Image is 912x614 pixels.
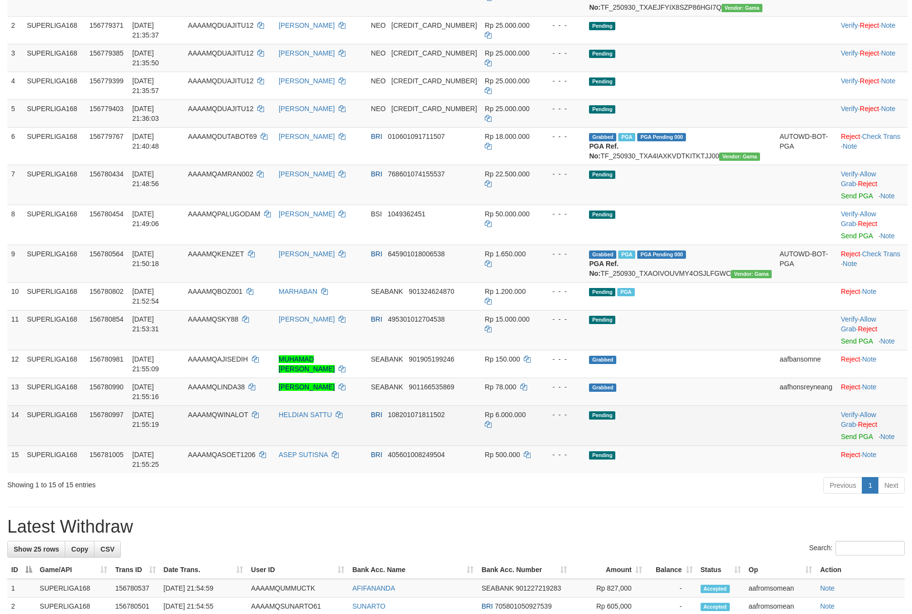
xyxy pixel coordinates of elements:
[279,77,335,85] a: [PERSON_NAME]
[391,77,477,85] span: Copy 5859457140486971 to clipboard
[279,355,335,373] a: MUHAMAD [PERSON_NAME]
[841,315,876,333] a: Allow Grab
[485,49,530,57] span: Rp 25.000.000
[188,77,254,85] span: AAAAMQDUAJITU12
[188,383,245,391] span: AAAAMQLINDA38
[23,16,85,44] td: SUPERLIGA168
[589,22,615,30] span: Pending
[776,378,837,405] td: aafhonsreyneang
[722,4,762,12] span: Vendor URL: https://trx31.1velocity.biz
[371,105,385,113] span: NEO
[188,49,254,57] span: AAAAMQDUAJITU12
[843,142,857,150] a: Note
[23,245,85,282] td: SUPERLIGA168
[279,451,328,459] a: ASEP SUTISNA
[371,21,385,29] span: NEO
[837,350,908,378] td: ·
[247,579,348,597] td: AAAAMQUMMUCTK
[860,77,879,85] a: Reject
[837,72,908,99] td: · ·
[881,105,895,113] a: Note
[841,433,873,441] a: Send PGA
[23,445,85,473] td: SUPERLIGA168
[589,250,616,259] span: Grabbed
[745,561,817,579] th: Op: activate to sort column ascending
[94,541,121,557] a: CSV
[719,153,760,161] span: Vendor URL: https://trx31.1velocity.biz
[7,282,23,310] td: 10
[279,383,335,391] a: [PERSON_NAME]
[71,545,88,553] span: Copy
[841,315,858,323] a: Verify
[90,451,124,459] span: 156781005
[858,325,877,333] a: Reject
[188,105,254,113] span: AAAAMQDUAJITU12
[409,288,454,295] span: Copy 901324624870 to clipboard
[837,405,908,445] td: · ·
[388,451,445,459] span: Copy 405601008249504 to clipboard
[589,77,615,86] span: Pending
[7,99,23,127] td: 5
[485,383,516,391] span: Rp 78.000
[841,411,876,428] span: ·
[544,382,581,392] div: - - -
[860,49,879,57] a: Reject
[188,133,257,140] span: AAAAMQDUTABOT69
[637,250,686,259] span: PGA Pending
[188,21,254,29] span: AAAAMQDUAJITU12
[544,209,581,219] div: - - -
[188,411,248,419] span: AAAAMQWINALOT
[776,350,837,378] td: aafbansomne
[618,133,635,141] span: Marked by aafromsomean
[495,602,552,610] span: Copy 705801050927539 to clipboard
[23,44,85,72] td: SUPERLIGA168
[133,315,159,333] span: [DATE] 21:53:31
[133,49,159,67] span: [DATE] 21:35:50
[837,378,908,405] td: ·
[348,561,477,579] th: Bank Acc. Name: activate to sort column ascending
[841,210,876,228] a: Allow Grab
[279,250,335,258] a: [PERSON_NAME]
[862,477,878,494] a: 1
[880,337,895,345] a: Note
[7,579,36,597] td: 1
[841,170,876,188] a: Allow Grab
[279,315,335,323] a: [PERSON_NAME]
[841,77,858,85] a: Verify
[841,210,876,228] span: ·
[188,315,239,323] span: AAAAMQSKY88
[544,76,581,86] div: - - -
[860,21,879,29] a: Reject
[23,378,85,405] td: SUPERLIGA168
[133,383,159,401] span: [DATE] 21:55:16
[90,105,124,113] span: 156779403
[701,585,730,593] span: Accepted
[133,210,159,228] span: [DATE] 21:49:06
[585,127,776,165] td: TF_250930_TXA4IAXKVDTKITKTJJ00
[65,541,95,557] a: Copy
[391,21,477,29] span: Copy 5859457140486971 to clipboard
[862,383,877,391] a: Note
[485,411,526,419] span: Rp 6.000.000
[841,210,858,218] a: Verify
[90,355,124,363] span: 156780981
[388,210,426,218] span: Copy 1049362451 to clipboard
[7,561,36,579] th: ID: activate to sort column descending
[841,250,860,258] a: Reject
[388,250,445,258] span: Copy 645901018006538 to clipboard
[837,205,908,245] td: · ·
[589,356,616,364] span: Grabbed
[585,245,776,282] td: TF_250930_TXAOIVOUVMY4OSJLFGWC
[589,105,615,114] span: Pending
[544,450,581,460] div: - - -
[485,170,530,178] span: Rp 22.500.000
[731,270,772,278] span: Vendor URL: https://trx31.1velocity.biz
[388,315,445,323] span: Copy 495301012704538 to clipboard
[352,584,395,592] a: AFIFANANDA
[837,16,908,44] td: · ·
[160,561,247,579] th: Date Trans.: activate to sort column ascending
[188,170,253,178] span: AAAAMQAMRAN002
[841,232,873,240] a: Send PGA
[371,170,382,178] span: BRI
[188,355,248,363] span: AAAAMQAJISEDIH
